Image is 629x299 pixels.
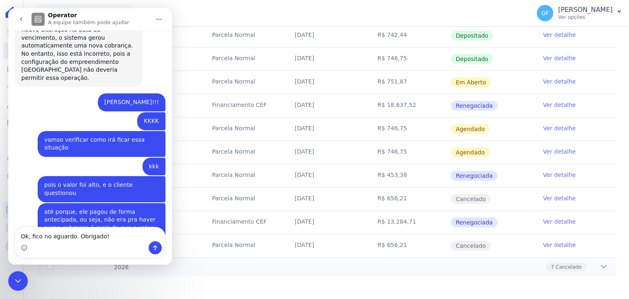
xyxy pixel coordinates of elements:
[129,104,157,122] div: KKKK
[140,233,154,246] button: Enviar uma mensagem
[543,241,576,249] a: Ver detalhe
[7,219,157,233] textarea: Envie uma mensagem...
[451,31,493,41] span: Depositado
[285,71,368,94] td: [DATE]
[90,85,157,103] div: [PERSON_NAME]!!!
[368,94,450,117] td: R$ 18.637,52
[368,211,450,234] td: R$ 13.284,71
[368,24,450,47] td: R$ 742,44
[451,54,493,64] span: Depositado
[541,10,549,16] span: GF
[141,154,151,163] div: kkk
[202,48,285,70] td: Parcela Normal
[451,241,491,251] span: Cancelado
[551,263,554,271] span: 7
[543,147,576,156] a: Ver detalhe
[285,188,368,211] td: [DATE]
[202,164,285,187] td: Parcela Normal
[13,236,19,243] button: Selecionador de Emoji
[285,24,368,47] td: [DATE]
[202,211,285,234] td: Financiamento CEF
[40,10,121,18] p: A equipe também pode ajudar
[202,24,285,47] td: Parcela Normal
[285,234,368,257] td: [DATE]
[8,8,172,265] iframe: Intercom live chat
[451,217,498,227] span: Renegociada
[368,118,450,140] td: R$ 746,75
[285,94,368,117] td: [DATE]
[285,164,368,187] td: [DATE]
[8,271,28,291] iframe: Intercom live chat
[556,263,581,271] span: Cancelado
[368,164,450,187] td: R$ 453,38
[451,171,498,181] span: Renegociada
[451,194,491,204] span: Cancelado
[530,2,629,25] button: GF [PERSON_NAME] Ver opções
[36,128,151,144] div: vamso verificar como irá ficar essa situação
[143,3,158,19] button: Início
[7,104,157,123] div: Guilherme diz…
[543,54,576,62] a: Ver detalhe
[29,168,157,194] div: pois o valor foi alto, e o cliente questionou
[7,123,157,149] div: Guilherme diz…
[36,173,151,189] div: pois o valor foi alto, e o cliente questionou
[558,6,613,14] p: [PERSON_NAME]
[7,85,157,104] div: Guilherme diz…
[451,101,498,111] span: Renegociada
[202,141,285,164] td: Parcela Normal
[543,217,576,226] a: Ver detalhe
[451,147,490,157] span: Agendado
[7,149,157,168] div: Guilherme diz…
[202,94,285,117] td: Financiamento CEF
[37,5,131,20] button: [GEOGRAPHIC_DATA]
[285,211,368,234] td: [DATE]
[543,31,576,39] a: Ver detalhe
[136,109,151,117] div: KKKK
[543,171,576,179] a: Ver detalhe
[543,101,576,109] a: Ver detalhe
[29,195,157,237] div: até porque, ele pagou de forma antecipada, ou seja, não era pra haver numa cobrança á mais do que...
[29,123,157,149] div: vamso verificar como irá ficar essa situação
[558,14,613,20] p: Ver opções
[285,48,368,70] td: [DATE]
[368,48,450,70] td: R$ 746,75
[451,124,490,134] span: Agendado
[96,90,151,98] div: [PERSON_NAME]!!!
[202,234,285,257] td: Parcela Normal
[543,124,576,132] a: Ver detalhe
[202,71,285,94] td: Parcela Normal
[285,118,368,140] td: [DATE]
[7,168,157,195] div: Guilherme diz…
[368,188,450,211] td: R$ 656,21
[543,77,576,86] a: Ver detalhe
[451,77,491,87] span: Em Aberto
[368,71,450,94] td: R$ 751,87
[202,118,285,140] td: Parcela Normal
[368,234,450,257] td: R$ 656,21
[134,149,157,168] div: kkk
[368,141,450,164] td: R$ 746,75
[7,195,157,243] div: Guilherme diz…
[202,188,285,211] td: Parcela Normal
[36,200,151,232] div: até porque, ele pagou de forma antecipada, ou seja, não era pra haver numa cobrança á mais do que...
[285,141,368,164] td: [DATE]
[543,194,576,202] a: Ver detalhe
